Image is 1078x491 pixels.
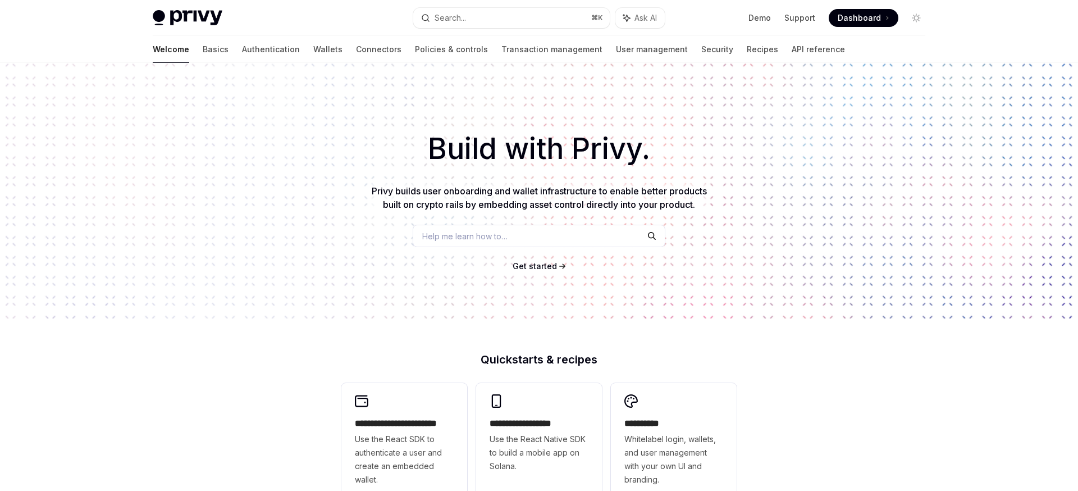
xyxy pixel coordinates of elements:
[634,12,657,24] span: Ask AI
[624,433,723,487] span: Whitelabel login, wallets, and user management with your own UI and branding.
[907,9,925,27] button: Toggle dark mode
[591,13,603,22] span: ⌘ K
[372,185,707,210] span: Privy builds user onboarding and wallet infrastructure to enable better products built on crypto ...
[792,36,845,63] a: API reference
[153,36,189,63] a: Welcome
[490,433,588,473] span: Use the React Native SDK to build a mobile app on Solana.
[153,10,222,26] img: light logo
[513,261,557,271] span: Get started
[616,36,688,63] a: User management
[415,36,488,63] a: Policies & controls
[242,36,300,63] a: Authentication
[18,127,1060,171] h1: Build with Privy.
[615,8,665,28] button: Ask AI
[313,36,342,63] a: Wallets
[701,36,733,63] a: Security
[784,12,815,24] a: Support
[422,230,508,242] span: Help me learn how to…
[838,12,881,24] span: Dashboard
[356,36,401,63] a: Connectors
[501,36,602,63] a: Transaction management
[747,36,778,63] a: Recipes
[513,261,557,272] a: Get started
[203,36,229,63] a: Basics
[435,11,466,25] div: Search...
[748,12,771,24] a: Demo
[341,354,737,365] h2: Quickstarts & recipes
[355,433,454,487] span: Use the React SDK to authenticate a user and create an embedded wallet.
[413,8,610,28] button: Search...⌘K
[829,9,898,27] a: Dashboard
